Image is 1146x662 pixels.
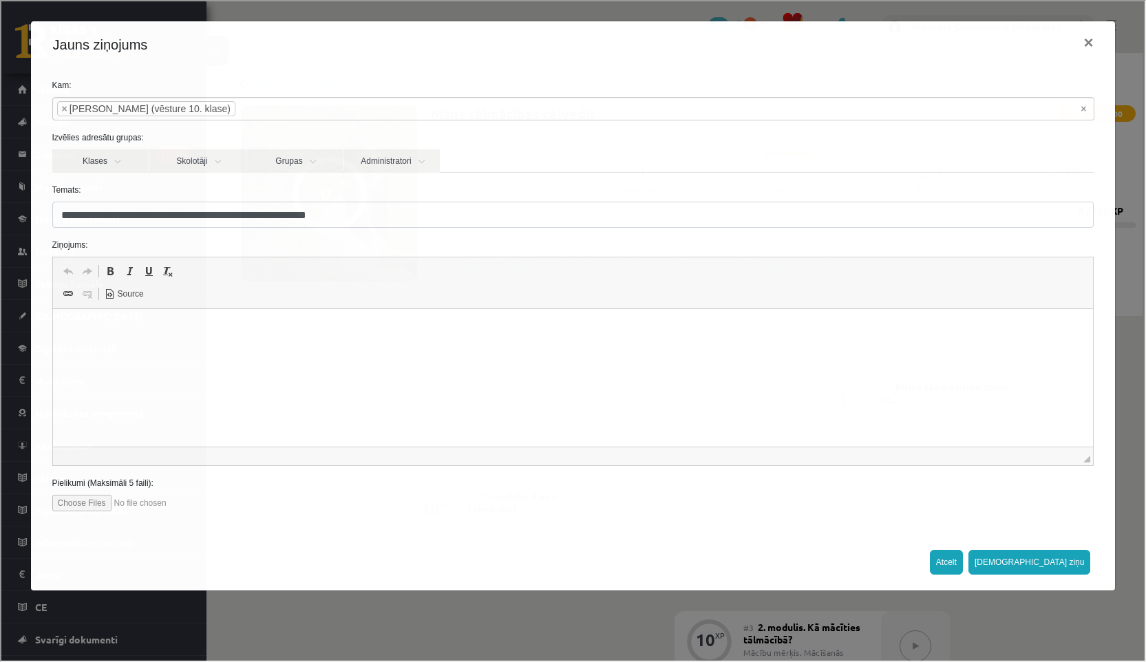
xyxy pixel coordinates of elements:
[118,261,138,279] a: Italic (⌘+I)
[138,261,157,279] a: Underline (⌘+U)
[41,237,1103,250] label: Ziņojums:
[99,284,147,301] a: Source
[41,78,1103,90] label: Kam:
[157,261,176,279] a: Remove Format
[56,100,234,115] li: Indars Kraģis (vēsture 10. klase)
[929,548,962,573] button: Atcelt
[99,261,118,279] a: Bold (⌘+B)
[245,148,341,171] a: Grupas
[41,476,1103,488] label: Pielikumi (Maksimāli 5 faili):
[76,284,96,301] a: Unlink
[967,548,1090,573] button: [DEMOGRAPHIC_DATA] ziņu
[1082,454,1089,461] span: Resize
[76,261,96,279] a: Redo (⌘+Y)
[342,148,438,171] a: Administratori
[51,148,147,171] a: Klases
[148,148,244,171] a: Skolotāji
[1071,22,1103,61] button: ×
[41,182,1103,195] label: Temats:
[61,100,66,114] span: ×
[52,308,1092,445] iframe: Editor, wiswyg-editor-47024840672540-1757678262-99
[1079,100,1085,114] span: Noņemt visus vienumus
[57,261,76,279] a: Undo (⌘+Z)
[114,287,142,299] span: Source
[52,33,147,54] h4: Jauns ziņojums
[41,130,1103,142] label: Izvēlies adresātu grupas:
[57,284,76,301] a: Link (⌘+K)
